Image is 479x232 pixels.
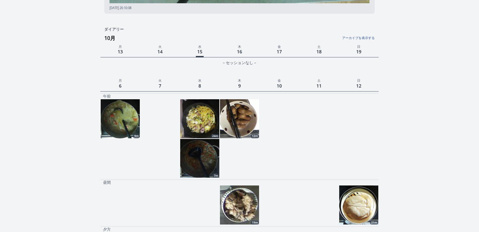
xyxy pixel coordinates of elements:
p: 火 [140,77,180,83]
p: 月 [100,77,140,83]
div: 12m [251,134,259,138]
span: 17 [275,47,283,56]
a: 12m [220,99,259,138]
span: 19 [355,47,363,56]
span: 16 [236,47,243,56]
img: 251006013947_thumb.jpeg [101,99,140,138]
span: 6 [118,81,123,90]
a: 24m [180,99,219,138]
h3: 10月 [104,33,378,43]
div: 24m [211,134,219,138]
div: 21m [370,221,378,225]
p: 火 [140,43,180,49]
span: 8 [197,81,202,90]
img: 251008160512_thumb.jpeg [220,99,259,138]
div: 19m [251,221,259,225]
img: 251012033212_thumb.jpeg [339,185,378,225]
p: 昼間 [103,180,111,185]
h2: ダイアリー [100,27,378,32]
img: 251007151541_thumb.jpeg [180,99,219,138]
span: 9 [237,81,242,90]
p: 木 [220,77,259,83]
a: 7m [180,139,219,178]
p: 午前 [103,94,111,99]
span: 15 [196,47,204,57]
p: 水 [180,43,220,49]
a: 9m [101,99,140,138]
a: 19m [220,185,259,225]
img: 251008013923_thumb.jpeg [180,139,219,178]
div: – セッションなし – [100,59,378,67]
span: 10 [275,81,283,90]
p: 金 [259,77,299,83]
span: 12 [355,81,363,90]
p: 金 [259,43,299,49]
span: 18 [315,47,323,56]
span: 11 [315,81,323,90]
a: 21m [339,185,378,225]
span: 14 [156,47,164,56]
p: 夕方 [103,227,111,232]
div: 7m [212,174,219,178]
img: 251009023005_thumb.jpeg [220,185,259,225]
p: 土 [299,43,339,49]
p: 日 [339,43,379,49]
p: 木 [220,43,259,49]
p: 日 [339,77,379,83]
span: 7 [157,81,163,90]
span: 13 [116,47,124,56]
div: 9m [133,134,140,138]
p: 土 [299,77,339,83]
span: [DATE] 20:10:08 [109,6,131,10]
p: 月 [100,43,140,49]
a: アーカイブを表示する [282,32,374,40]
p: 水 [180,77,220,83]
